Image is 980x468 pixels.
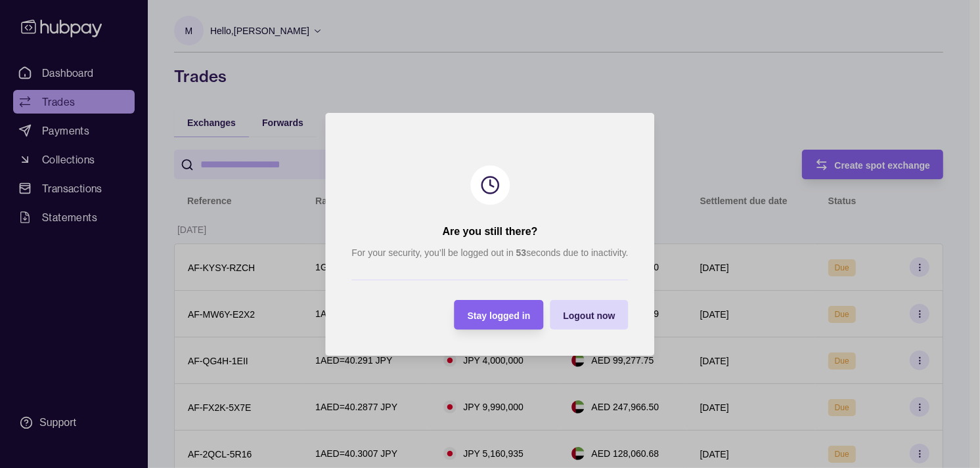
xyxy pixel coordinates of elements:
[468,310,531,320] span: Stay logged in
[455,300,544,330] button: Stay logged in
[443,224,538,239] h2: Are you still there?
[550,300,628,330] button: Logout now
[516,247,527,258] strong: 53
[563,310,615,320] span: Logout now
[351,245,628,260] p: For your security, you’ll be logged out in seconds due to inactivity.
